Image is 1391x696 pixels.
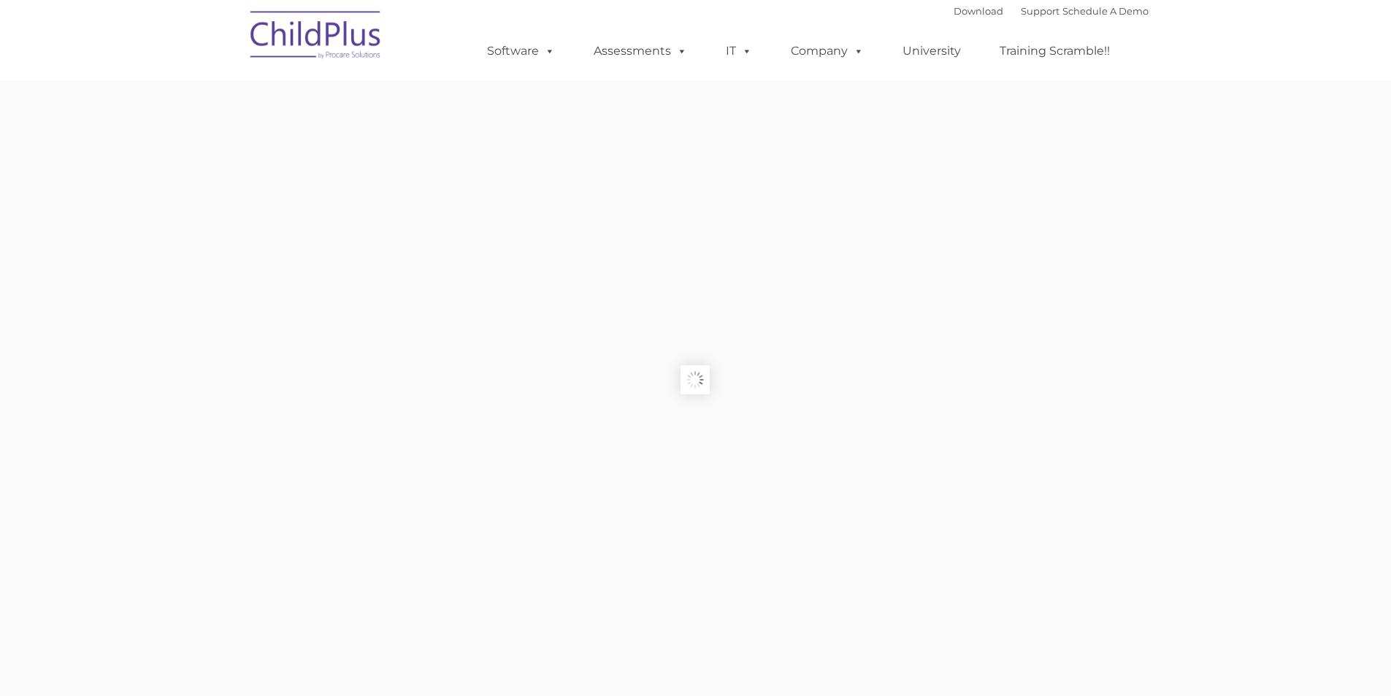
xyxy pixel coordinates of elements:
[579,37,702,66] a: Assessments
[954,5,1149,17] font: |
[954,5,1003,17] a: Download
[985,37,1124,66] a: Training Scramble!!
[711,37,767,66] a: IT
[1021,5,1059,17] a: Support
[243,1,389,74] img: ChildPlus by Procare Solutions
[1062,5,1149,17] a: Schedule A Demo
[472,37,570,66] a: Software
[888,37,976,66] a: University
[776,37,878,66] a: Company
